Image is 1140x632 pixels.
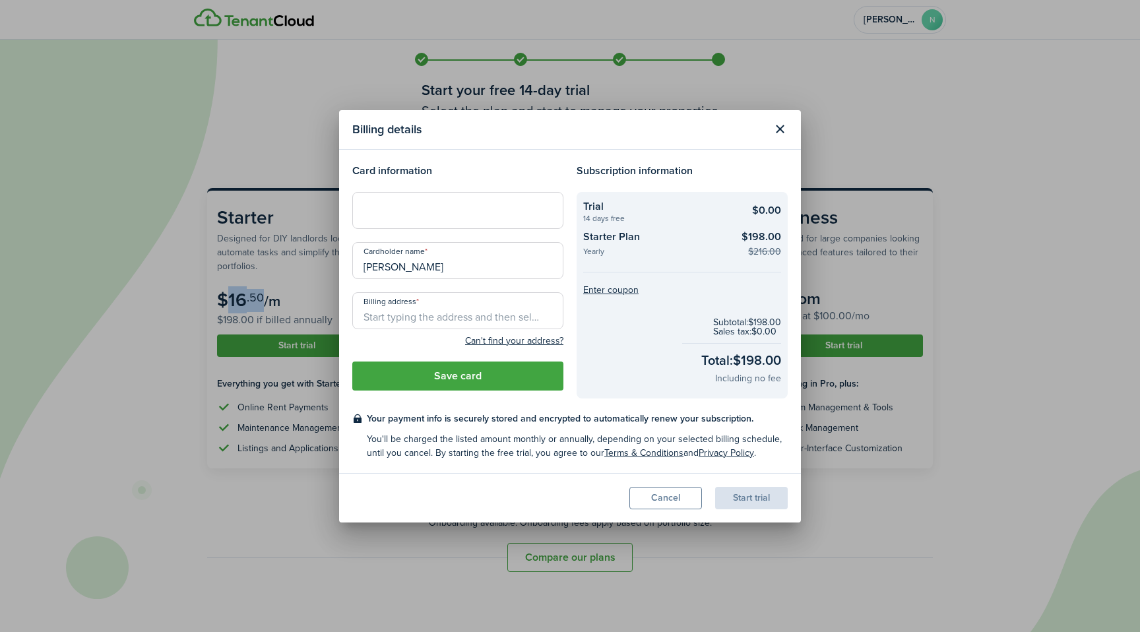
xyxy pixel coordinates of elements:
button: Cancel [629,487,702,509]
checkout-subtotal-item: Subtotal: $198.00 [713,318,781,327]
button: Save card [352,362,563,391]
modal-title: Billing details [352,117,765,142]
checkout-total-secondary: Including no fee [715,371,781,385]
button: Enter coupon [583,286,639,295]
h4: Card information [352,163,563,179]
iframe: Secure card payment input frame [361,204,555,216]
checkout-summary-item-main-price: $0.00 [752,203,781,218]
checkout-summary-item-description: 14 days free [583,214,732,222]
button: Can't find your address? [465,334,563,348]
checkout-summary-item-old-price: $216.00 [748,245,781,259]
checkout-terms-secondary: You'll be charged the listed amount monthly or annually, depending on your selected billing sched... [367,432,788,460]
checkout-summary-item-description: Yearly [583,247,732,259]
checkout-terms-main: Your payment info is securely stored and encrypted to automatically renew your subscription. [367,412,788,426]
checkout-total-main: Total: $198.00 [701,350,781,370]
a: Privacy Policy [699,446,754,460]
checkout-summary-item-title: Trial [583,199,732,214]
checkout-summary-item-title: Starter Plan [583,229,732,248]
h4: Subscription information [577,163,788,179]
checkout-summary-item-main-price: $198.00 [742,229,781,245]
input: Start typing the address and then select from the dropdown [352,292,563,329]
a: Terms & Conditions [604,446,683,460]
checkout-subtotal-item: Sales tax: $0.00 [713,327,781,336]
button: Close modal [769,118,791,141]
